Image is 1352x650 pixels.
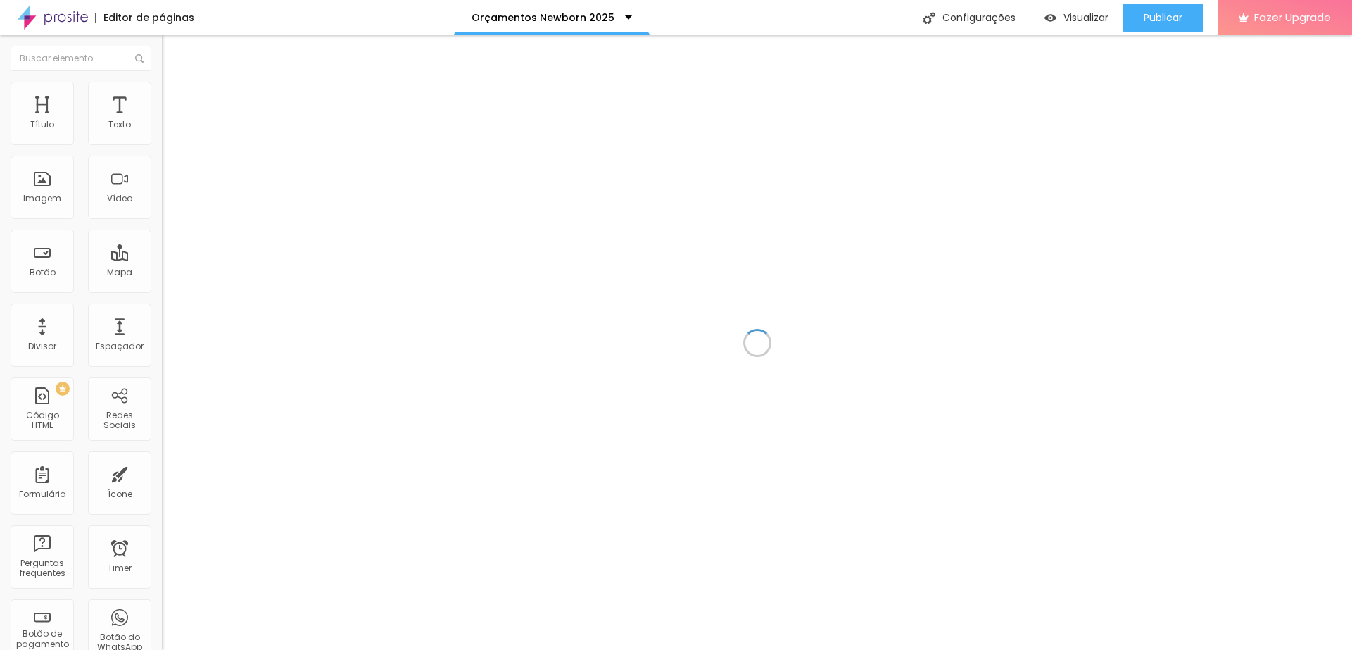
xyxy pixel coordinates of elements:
div: Editor de páginas [95,13,194,23]
div: Ícone [108,489,132,499]
div: Mapa [107,268,132,277]
span: Fazer Upgrade [1254,11,1331,23]
button: Publicar [1123,4,1203,32]
div: Título [30,120,54,130]
img: Icone [135,54,144,63]
div: Formulário [19,489,65,499]
p: Orçamentos Newborn 2025 [472,13,614,23]
div: Código HTML [14,411,70,431]
input: Buscar elemento [11,46,151,71]
div: Redes Sociais [91,411,147,431]
div: Timer [108,563,132,573]
div: Vídeo [107,194,132,204]
div: Texto [108,120,131,130]
div: Perguntas frequentes [14,558,70,579]
div: Botão de pagamento [14,629,70,649]
img: view-1.svg [1044,12,1056,24]
div: Botão [30,268,56,277]
button: Visualizar [1030,4,1123,32]
div: Imagem [23,194,61,204]
div: Espaçador [96,342,144,351]
span: Visualizar [1063,12,1108,23]
img: Icone [923,12,935,24]
div: Divisor [28,342,56,351]
span: Publicar [1144,12,1182,23]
